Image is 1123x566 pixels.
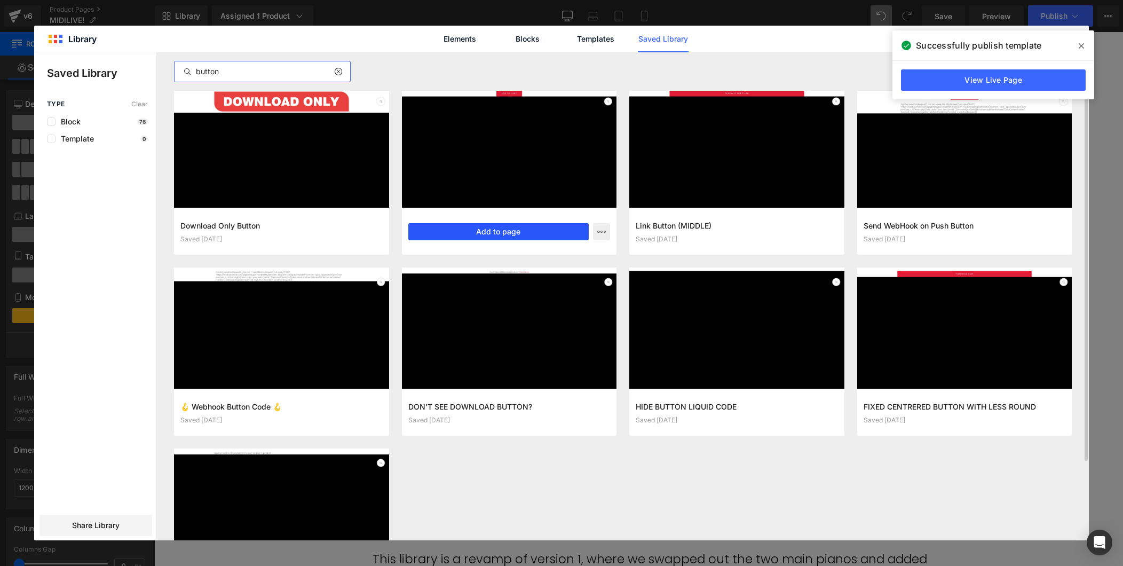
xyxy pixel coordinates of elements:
div: Description [324,481,397,501]
span: Block [56,117,81,126]
div: Saved [DATE] [636,235,838,243]
div: Saved [DATE] [864,416,1066,424]
font: Route Pads to Individual Outs [243,181,440,200]
font: Insert FX, Global & Master [PERSON_NAME] [243,109,412,150]
h3: FIXED CENTRERED BUTTON WITH LESS ROUND [864,401,1066,412]
div: Saved [DATE] [180,235,383,243]
div: How to Install [537,481,623,501]
font: Dedicated "Slug" Knob [243,206,390,225]
input: Search saved item by name [175,65,350,78]
span: Type [47,100,65,108]
font: Swing Groove Templates [243,231,409,250]
p: Saved Library [47,65,156,81]
a: Blocks [502,26,553,52]
font: Full Synthesis for Pads 1-12 [243,156,416,175]
div: Saved [DATE] [636,416,838,424]
button: Add to page [408,223,589,240]
font: Student and Teacher can see the MIDI notes being played [243,13,439,53]
font: WebRTC Direct Connect [243,59,403,78]
div: Saved [DATE] [408,416,611,424]
a: Elements [434,26,485,52]
a: Login [238,312,262,325]
p: 76 [137,119,148,125]
div: FAQ [655,481,680,501]
p: 0 [140,136,148,142]
a: Templates [570,26,621,52]
h3: HIDE BUTTON LIQUID CODE [636,401,838,412]
h3: Link Button (MIDDLE) [636,220,838,231]
span: Clear [131,100,148,108]
div: Saved [DATE] [864,235,1066,243]
a: Saved Library [638,26,689,52]
h3: Download Only Button [180,220,383,231]
span: Successfully publish template [916,39,1041,52]
h3: DON'T SEE DOWNLOAD BUTTON? [408,401,611,412]
span: SUBSCRIBE NOW! [265,336,410,355]
h3: 🪝 Webhook Button Code 🪝 [180,401,383,412]
button: SUBSCRIBE NOW! [233,327,442,364]
div: MODX Notes [428,481,506,501]
span: Share Library [72,520,120,531]
a: View Live Page [901,69,1086,91]
span: Template [56,135,94,143]
p: to see if you qualify for any discounts [233,311,442,326]
h3: Send WebHook on Push Button [864,220,1066,231]
div: Saved [DATE] [180,416,383,424]
font: Unlimited Lessons for One Price [243,84,451,103]
div: Open Intercom Messenger [1087,530,1112,555]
